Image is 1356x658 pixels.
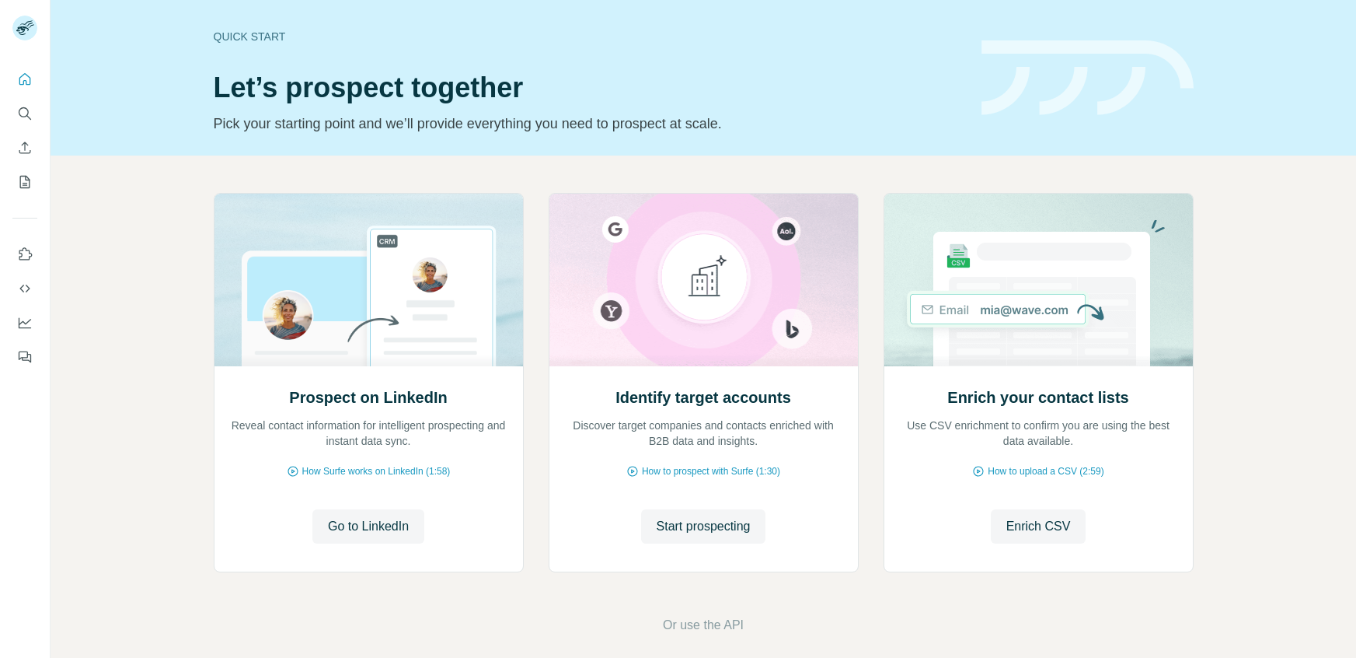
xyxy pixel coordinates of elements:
[981,40,1194,116] img: banner
[657,517,751,536] span: Start prospecting
[549,194,859,366] img: Identify target accounts
[12,240,37,268] button: Use Surfe on LinkedIn
[214,113,963,135] p: Pick your starting point and we’ll provide everything you need to prospect at scale.
[214,72,963,103] h1: Let’s prospect together
[214,194,524,366] img: Prospect on LinkedIn
[991,509,1086,544] button: Enrich CSV
[12,65,37,93] button: Quick start
[12,275,37,303] button: Use Surfe API
[884,194,1194,366] img: Enrich your contact lists
[214,29,963,44] div: Quick start
[988,464,1103,478] span: How to upload a CSV (2:59)
[12,134,37,162] button: Enrich CSV
[12,100,37,128] button: Search
[565,418,842,449] p: Discover target companies and contacts enriched with B2B data and insights.
[615,387,791,408] h2: Identify target accounts
[230,418,507,449] p: Reveal contact information for intelligent prospecting and instant data sync.
[312,509,424,544] button: Go to LinkedIn
[328,517,409,536] span: Go to LinkedIn
[642,464,780,478] span: How to prospect with Surfe (1:30)
[663,616,744,635] button: Or use the API
[947,387,1128,408] h2: Enrich your contact lists
[289,387,447,408] h2: Prospect on LinkedIn
[900,418,1177,449] p: Use CSV enrichment to confirm you are using the best data available.
[302,464,451,478] span: How Surfe works on LinkedIn (1:58)
[12,168,37,196] button: My lists
[12,343,37,371] button: Feedback
[641,509,766,544] button: Start prospecting
[12,309,37,337] button: Dashboard
[1006,517,1071,536] span: Enrich CSV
